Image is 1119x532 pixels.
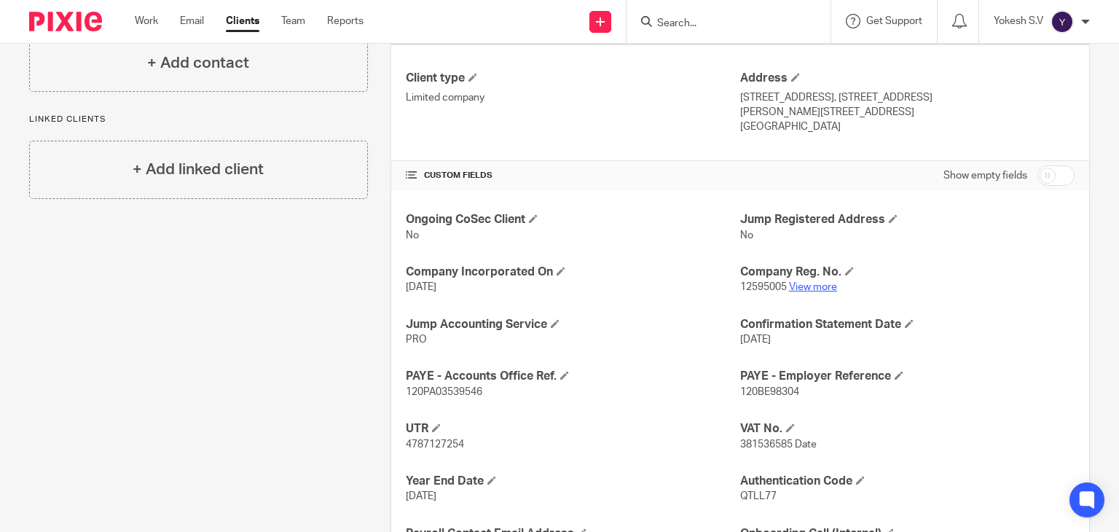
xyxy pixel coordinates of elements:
[740,317,1075,332] h4: Confirmation Statement Date
[406,282,436,292] span: [DATE]
[406,90,740,105] p: Limited company
[406,439,464,450] span: 4787127254
[740,230,753,240] span: No
[1051,10,1074,34] img: svg%3E
[740,120,1075,134] p: [GEOGRAPHIC_DATA]
[226,14,259,28] a: Clients
[740,212,1075,227] h4: Jump Registered Address
[740,369,1075,384] h4: PAYE - Employer Reference
[740,387,799,397] span: 120BE98304
[406,474,740,489] h4: Year End Date
[29,12,102,31] img: Pixie
[406,317,740,332] h4: Jump Accounting Service
[406,387,482,397] span: 120PA03539546
[740,474,1075,489] h4: Authentication Code
[740,335,771,345] span: [DATE]
[994,14,1043,28] p: Yokesh S.V
[740,105,1075,120] p: [PERSON_NAME][STREET_ADDRESS]
[740,421,1075,437] h4: VAT No.
[740,282,787,292] span: 12595005
[943,168,1027,183] label: Show empty fields
[789,282,837,292] a: View more
[740,71,1075,86] h4: Address
[406,212,740,227] h4: Ongoing CoSec Client
[740,265,1075,280] h4: Company Reg. No.
[866,16,922,26] span: Get Support
[406,170,740,181] h4: CUSTOM FIELDS
[133,158,264,181] h4: + Add linked client
[147,52,249,74] h4: + Add contact
[656,17,787,31] input: Search
[406,335,427,345] span: PRO
[406,421,740,437] h4: UTR
[406,265,740,280] h4: Company Incorporated On
[29,114,368,125] p: Linked clients
[740,491,777,501] span: QTLL77
[135,14,158,28] a: Work
[406,369,740,384] h4: PAYE - Accounts Office Ref.
[740,439,817,450] span: 381536585 Date
[406,230,419,240] span: No
[180,14,204,28] a: Email
[281,14,305,28] a: Team
[327,14,364,28] a: Reports
[406,491,436,501] span: [DATE]
[740,90,1075,105] p: [STREET_ADDRESS], [STREET_ADDRESS]
[406,71,740,86] h4: Client type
